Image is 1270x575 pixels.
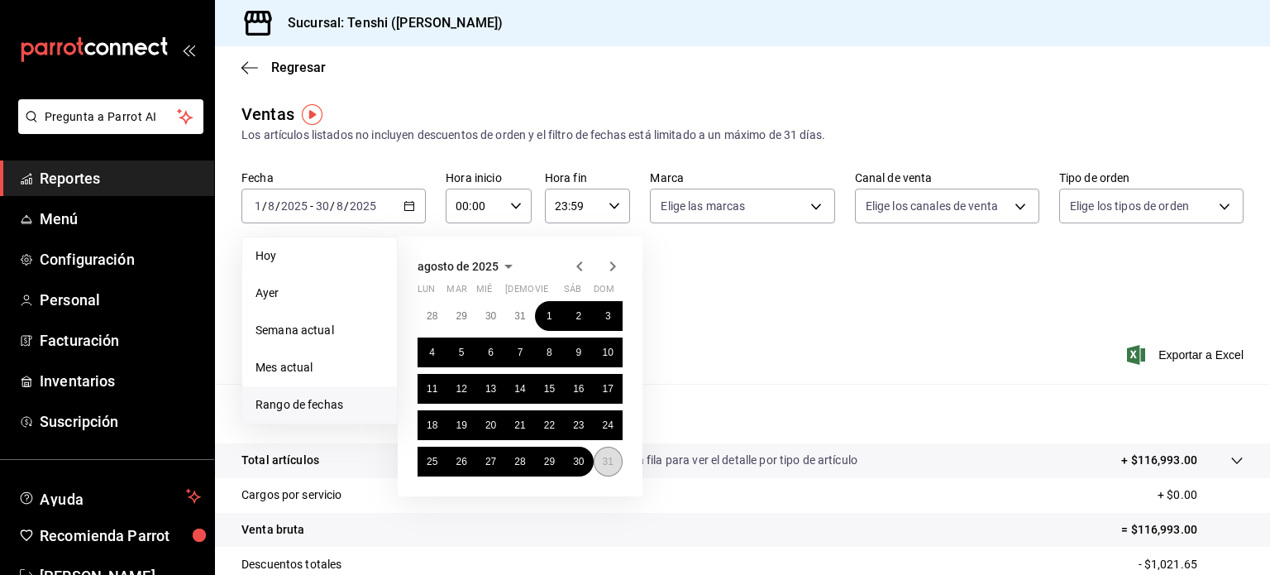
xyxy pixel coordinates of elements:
[573,419,584,431] abbr: 23 de agosto de 2025
[456,419,466,431] abbr: 19 de agosto de 2025
[603,383,614,395] abbr: 17 de agosto de 2025
[544,419,555,431] abbr: 22 de agosto de 2025
[40,370,201,392] span: Inventarios
[241,102,294,127] div: Ventas
[476,284,492,301] abbr: miércoles
[547,347,552,358] abbr: 8 de agosto de 2025
[262,199,267,213] span: /
[514,456,525,467] abbr: 28 de agosto de 2025
[514,383,525,395] abbr: 14 de agosto de 2025
[315,199,330,213] input: --
[573,456,584,467] abbr: 30 de agosto de 2025
[583,452,857,469] p: Da clic en la fila para ver el detalle por tipo de artículo
[545,172,631,184] label: Hora fin
[336,199,344,213] input: --
[241,404,1244,424] p: Resumen
[564,301,593,331] button: 2 de agosto de 2025
[564,374,593,404] button: 16 de agosto de 2025
[241,556,341,573] p: Descuentos totales
[255,359,384,376] span: Mes actual
[255,322,384,339] span: Semana actual
[446,374,475,404] button: 12 de agosto de 2025
[855,172,1039,184] label: Canal de venta
[241,486,342,504] p: Cargos por servicio
[485,310,496,322] abbr: 30 de julio de 2025
[255,247,384,265] span: Hoy
[476,374,505,404] button: 13 de agosto de 2025
[241,60,326,75] button: Regresar
[505,410,534,440] button: 21 de agosto de 2025
[267,199,275,213] input: --
[564,338,593,367] button: 9 de agosto de 2025
[255,285,384,302] span: Ayer
[476,301,505,331] button: 30 de julio de 2025
[485,456,496,467] abbr: 27 de agosto de 2025
[505,284,603,301] abbr: jueves
[1130,345,1244,365] button: Exportar a Excel
[418,410,446,440] button: 18 de agosto de 2025
[427,456,437,467] abbr: 25 de agosto de 2025
[456,310,466,322] abbr: 29 de julio de 2025
[594,284,614,301] abbr: domingo
[427,383,437,395] abbr: 11 de agosto de 2025
[40,329,201,352] span: Facturación
[505,447,534,477] button: 28 de agosto de 2025
[418,338,446,367] button: 4 de agosto de 2025
[40,167,201,189] span: Reportes
[1139,556,1244,573] p: - $1,021.65
[564,284,581,301] abbr: sábado
[564,447,593,477] button: 30 de agosto de 2025
[1121,521,1244,539] p: = $116,993.00
[564,410,593,440] button: 23 de agosto de 2025
[427,419,437,431] abbr: 18 de agosto de 2025
[349,199,377,213] input: ----
[476,447,505,477] button: 27 de agosto de 2025
[418,260,499,273] span: agosto de 2025
[418,301,446,331] button: 28 de julio de 2025
[418,284,435,301] abbr: lunes
[255,396,384,414] span: Rango de fechas
[544,383,555,395] abbr: 15 de agosto de 2025
[456,456,466,467] abbr: 26 de agosto de 2025
[594,447,623,477] button: 31 de agosto de 2025
[40,525,201,547] span: Recomienda Parrot
[535,447,564,477] button: 29 de agosto de 2025
[330,199,335,213] span: /
[505,338,534,367] button: 7 de agosto de 2025
[476,338,505,367] button: 6 de agosto de 2025
[1070,198,1189,214] span: Elige los tipos de orden
[45,108,178,126] span: Pregunta a Parrot AI
[518,347,523,358] abbr: 7 de agosto de 2025
[459,347,465,358] abbr: 5 de agosto de 2025
[344,199,349,213] span: /
[535,284,548,301] abbr: viernes
[446,301,475,331] button: 29 de julio de 2025
[488,347,494,358] abbr: 6 de agosto de 2025
[310,199,313,213] span: -
[661,198,745,214] span: Elige las marcas
[280,199,308,213] input: ----
[535,338,564,367] button: 8 de agosto de 2025
[1158,486,1244,504] p: + $0.00
[1121,452,1197,469] p: + $116,993.00
[418,256,518,276] button: agosto de 2025
[40,486,179,506] span: Ayuda
[12,120,203,137] a: Pregunta a Parrot AI
[535,301,564,331] button: 1 de agosto de 2025
[446,447,475,477] button: 26 de agosto de 2025
[302,104,322,125] img: Tooltip marker
[603,456,614,467] abbr: 31 de agosto de 2025
[427,310,437,322] abbr: 28 de julio de 2025
[573,383,584,395] abbr: 16 de agosto de 2025
[1059,172,1244,184] label: Tipo de orden
[40,289,201,311] span: Personal
[485,419,496,431] abbr: 20 de agosto de 2025
[241,172,426,184] label: Fecha
[603,347,614,358] abbr: 10 de agosto de 2025
[418,374,446,404] button: 11 de agosto de 2025
[40,410,201,433] span: Suscripción
[40,208,201,230] span: Menú
[535,374,564,404] button: 15 de agosto de 2025
[505,374,534,404] button: 14 de agosto de 2025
